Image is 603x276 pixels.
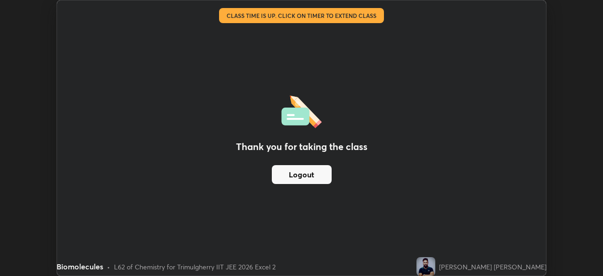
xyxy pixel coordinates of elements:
[416,257,435,276] img: 7de41a6c479e42fd88d8a542358657b1.jpg
[107,262,110,272] div: •
[57,261,103,272] div: Biomolecules
[281,92,322,128] img: offlineFeedback.1438e8b3.svg
[236,140,367,154] h2: Thank you for taking the class
[114,262,276,272] div: L62 of Chemistry for Trimulgherry IIT JEE 2026 Excel 2
[272,165,332,184] button: Logout
[439,262,546,272] div: [PERSON_NAME] [PERSON_NAME]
